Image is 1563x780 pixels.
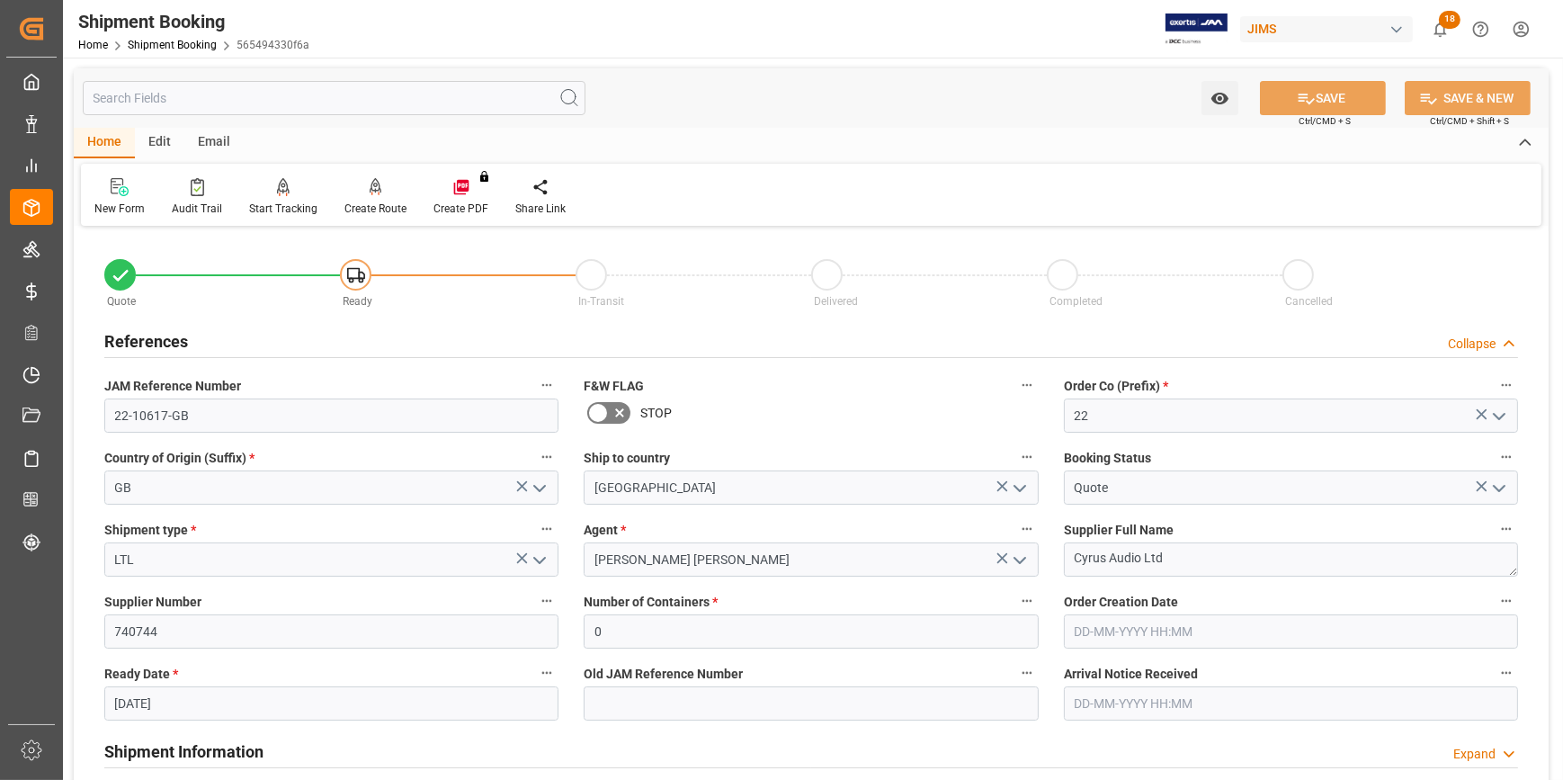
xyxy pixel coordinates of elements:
[104,449,255,468] span: Country of Origin (Suffix)
[1015,589,1039,613] button: Number of Containers *
[515,201,566,217] div: Share Link
[1064,377,1168,396] span: Order Co (Prefix)
[104,377,241,396] span: JAM Reference Number
[1460,9,1501,49] button: Help Center
[344,201,406,217] div: Create Route
[1015,445,1039,469] button: Ship to country
[128,39,217,51] a: Shipment Booking
[1453,745,1496,764] div: Expand
[1005,474,1032,502] button: open menu
[184,128,244,158] div: Email
[1484,474,1511,502] button: open menu
[249,201,317,217] div: Start Tracking
[1484,402,1511,430] button: open menu
[1015,517,1039,541] button: Agent *
[135,128,184,158] div: Edit
[584,521,626,540] span: Agent
[1240,16,1413,42] div: JIMS
[1240,12,1420,46] button: JIMS
[815,295,859,308] span: Delivered
[535,445,558,469] button: Country of Origin (Suffix) *
[1064,542,1518,577] textarea: Cyrus Audio Ltd
[1201,81,1238,115] button: open menu
[344,295,373,308] span: Ready
[584,377,644,396] span: F&W FLAG
[104,665,178,684] span: Ready Date
[104,521,196,540] span: Shipment type
[104,740,263,764] h2: Shipment Information
[1495,517,1518,541] button: Supplier Full Name
[535,661,558,685] button: Ready Date *
[78,39,108,51] a: Home
[1064,614,1518,649] input: DD-MM-YYYY HH:MM
[1299,114,1351,128] span: Ctrl/CMD + S
[579,295,625,308] span: In-Transit
[1015,373,1039,397] button: F&W FLAG
[525,546,552,574] button: open menu
[535,589,558,613] button: Supplier Number
[172,201,222,217] div: Audit Trail
[1495,589,1518,613] button: Order Creation Date
[78,8,309,35] div: Shipment Booking
[1448,335,1496,354] div: Collapse
[525,474,552,502] button: open menu
[74,128,135,158] div: Home
[104,686,558,721] input: DD-MM-YYYY
[1064,593,1178,612] span: Order Creation Date
[83,81,585,115] input: Search Fields
[1260,81,1386,115] button: SAVE
[1420,9,1460,49] button: show 18 new notifications
[1005,546,1032,574] button: open menu
[535,373,558,397] button: JAM Reference Number
[584,449,670,468] span: Ship to country
[1166,13,1228,45] img: Exertis%20JAM%20-%20Email%20Logo.jpg_1722504956.jpg
[1439,11,1460,29] span: 18
[1015,661,1039,685] button: Old JAM Reference Number
[104,471,558,505] input: Type to search/select
[1064,449,1151,468] span: Booking Status
[584,665,743,684] span: Old JAM Reference Number
[1495,661,1518,685] button: Arrival Notice Received
[1495,373,1518,397] button: Order Co (Prefix) *
[584,593,718,612] span: Number of Containers
[104,329,188,354] h2: References
[108,295,137,308] span: Quote
[104,593,201,612] span: Supplier Number
[535,517,558,541] button: Shipment type *
[94,201,145,217] div: New Form
[1064,665,1198,684] span: Arrival Notice Received
[1405,81,1531,115] button: SAVE & NEW
[1286,295,1334,308] span: Cancelled
[1430,114,1509,128] span: Ctrl/CMD + Shift + S
[1050,295,1103,308] span: Completed
[1064,686,1518,721] input: DD-MM-YYYY HH:MM
[640,404,672,423] span: STOP
[1495,445,1518,469] button: Booking Status
[1064,521,1174,540] span: Supplier Full Name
